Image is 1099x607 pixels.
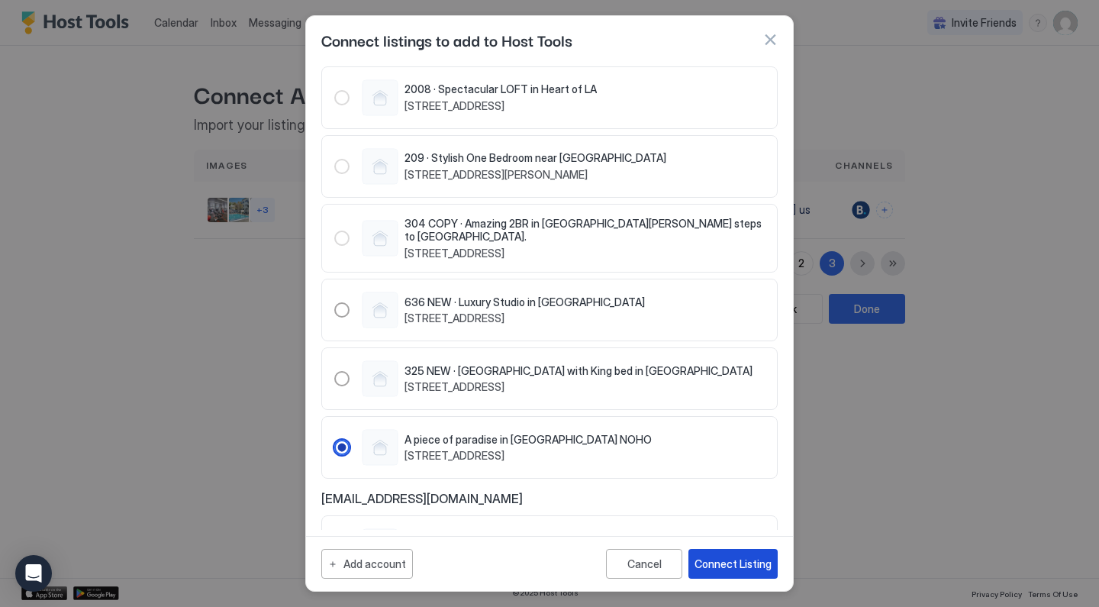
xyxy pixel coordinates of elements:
button: Cancel [606,549,682,579]
span: Connect listings to add to Host Tools [321,28,572,51]
div: 1365341810647427600 [334,528,765,565]
div: RadioGroup [334,148,765,185]
span: 2008 · Spectacular LOFT in Heart of LA [404,82,597,96]
div: Connect Listing [695,556,772,572]
div: 1488529327281392107 [334,360,765,397]
div: RadioGroup [334,217,765,260]
span: [STREET_ADDRESS] [404,380,753,394]
div: RadioGroup [334,360,765,397]
div: 1488464353056341419 [334,217,765,260]
div: Add account [343,556,406,572]
div: 1498062655622364569 [334,429,765,466]
span: 209 · Stylish One Bedroom near [GEOGRAPHIC_DATA] [404,151,666,165]
span: [EMAIL_ADDRESS][DOMAIN_NAME] [321,491,778,506]
span: [STREET_ADDRESS] [404,449,652,463]
span: [STREET_ADDRESS][PERSON_NAME] [404,168,666,182]
div: Open Intercom Messenger [15,555,52,592]
div: 1471404022430627059 [334,79,765,116]
div: RadioGroup [334,79,765,116]
div: Cancel [627,557,662,570]
span: A piece of paradise in [GEOGRAPHIC_DATA] NOHO [404,433,652,447]
span: [STREET_ADDRESS] [404,247,765,260]
div: 1488525940159968132 [334,292,765,328]
span: [STREET_ADDRESS] [404,99,597,113]
div: 1476924828120294955 [334,148,765,185]
span: 636 NEW · Luxury Studio in [GEOGRAPHIC_DATA] [404,295,645,309]
div: RadioGroup [334,429,765,466]
div: RadioGroup [334,292,765,328]
button: Add account [321,549,413,579]
span: [STREET_ADDRESS] [404,312,645,325]
span: 325 NEW · [GEOGRAPHIC_DATA] with King bed in [GEOGRAPHIC_DATA] [404,364,753,378]
div: RadioGroup [334,528,765,565]
span: 304 COPY · Amazing 2BR in [GEOGRAPHIC_DATA][PERSON_NAME] steps to [GEOGRAPHIC_DATA]. [404,217,765,244]
button: Connect Listing [688,549,778,579]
